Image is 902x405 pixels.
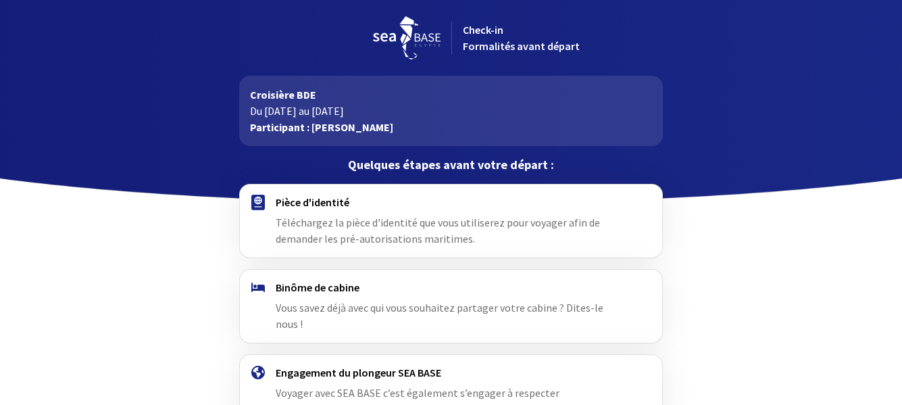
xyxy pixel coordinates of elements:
[251,195,265,210] img: passport.svg
[250,87,652,103] p: Croisière BDE
[251,366,265,379] img: engagement.svg
[276,301,603,331] span: Vous savez déjà avec qui vous souhaitez partager votre cabine ? Dites-le nous !
[463,23,580,53] span: Check-in Formalités avant départ
[239,157,663,173] p: Quelques étapes avant votre départ :
[373,16,441,59] img: logo_seabase.svg
[250,119,652,135] p: Participant : [PERSON_NAME]
[251,283,265,292] img: binome.svg
[276,366,626,379] h4: Engagement du plongeur SEA BASE
[276,195,626,209] h4: Pièce d'identité
[250,103,652,119] p: Du [DATE] au [DATE]
[276,216,600,245] span: Téléchargez la pièce d'identité que vous utiliserez pour voyager afin de demander les pré-autoris...
[276,281,626,294] h4: Binôme de cabine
